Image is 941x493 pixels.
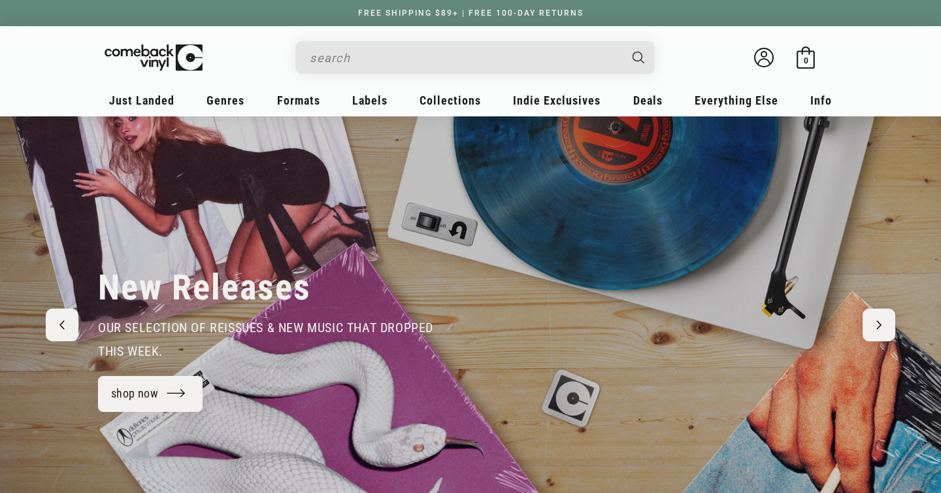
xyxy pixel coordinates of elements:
a: FREE SHIPPING $89+ | FREE 100-DAY RETURNS [345,8,597,18]
span: Info [810,93,832,107]
input: search [310,44,619,71]
span: Formats [277,93,320,107]
span: Deals [633,93,663,107]
span: Genres [206,93,244,107]
span: our selection of reissues & new music that dropped this week. [98,320,433,359]
button: Previous slide [46,309,78,341]
button: Search [621,41,657,74]
span: Labels [352,93,388,107]
span: Just Landed [109,93,174,107]
button: Next slide [863,309,895,341]
div: Search [295,41,655,74]
span: 0 [804,56,808,65]
h2: New Releases [98,266,311,309]
a: shop now [98,376,203,412]
span: Everything Else [695,93,778,107]
span: Collections [420,93,481,107]
span: Indie Exclusives [513,93,601,107]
